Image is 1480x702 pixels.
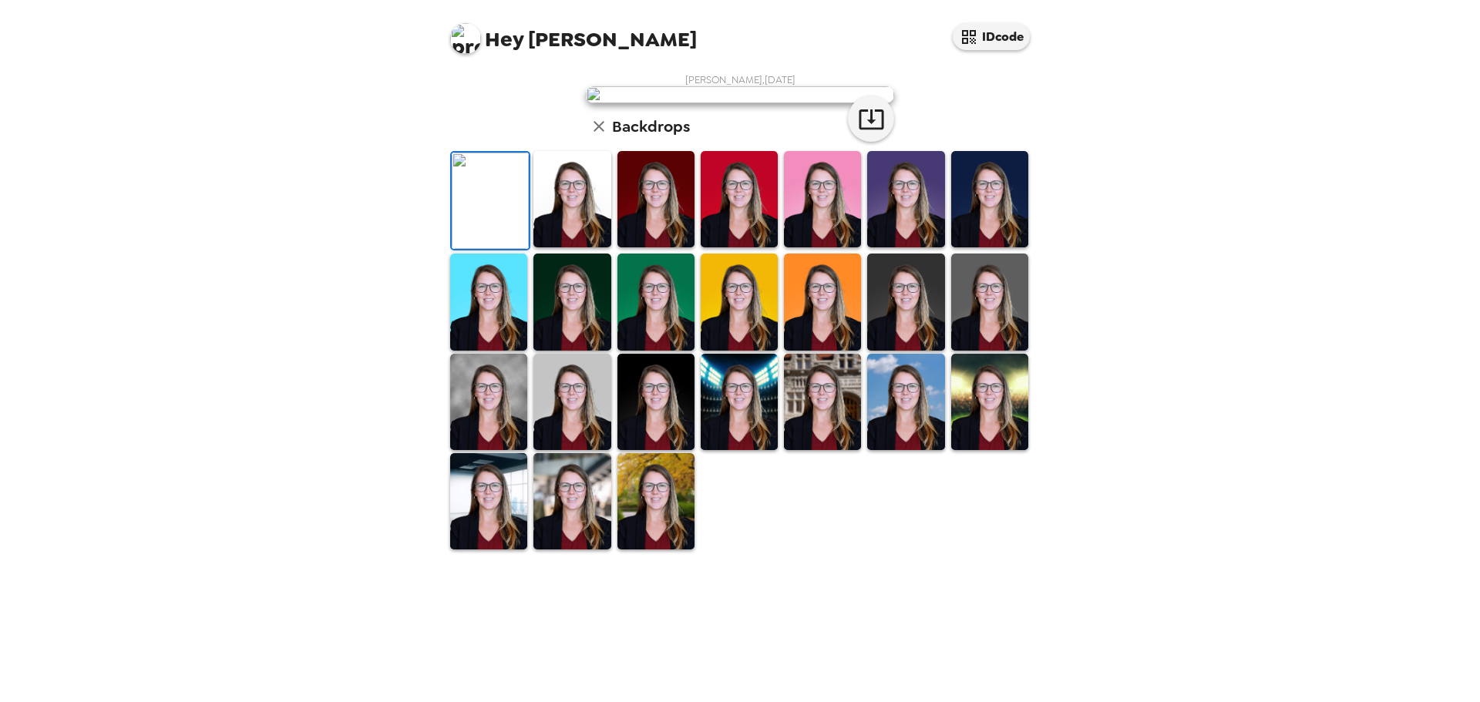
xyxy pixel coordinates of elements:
span: [PERSON_NAME] [450,15,697,50]
img: Original [452,153,529,249]
span: [PERSON_NAME] , [DATE] [685,73,795,86]
h6: Backdrops [612,114,690,139]
button: IDcode [953,23,1030,50]
img: user [586,86,894,103]
img: profile pic [450,23,481,54]
span: Hey [485,25,523,53]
